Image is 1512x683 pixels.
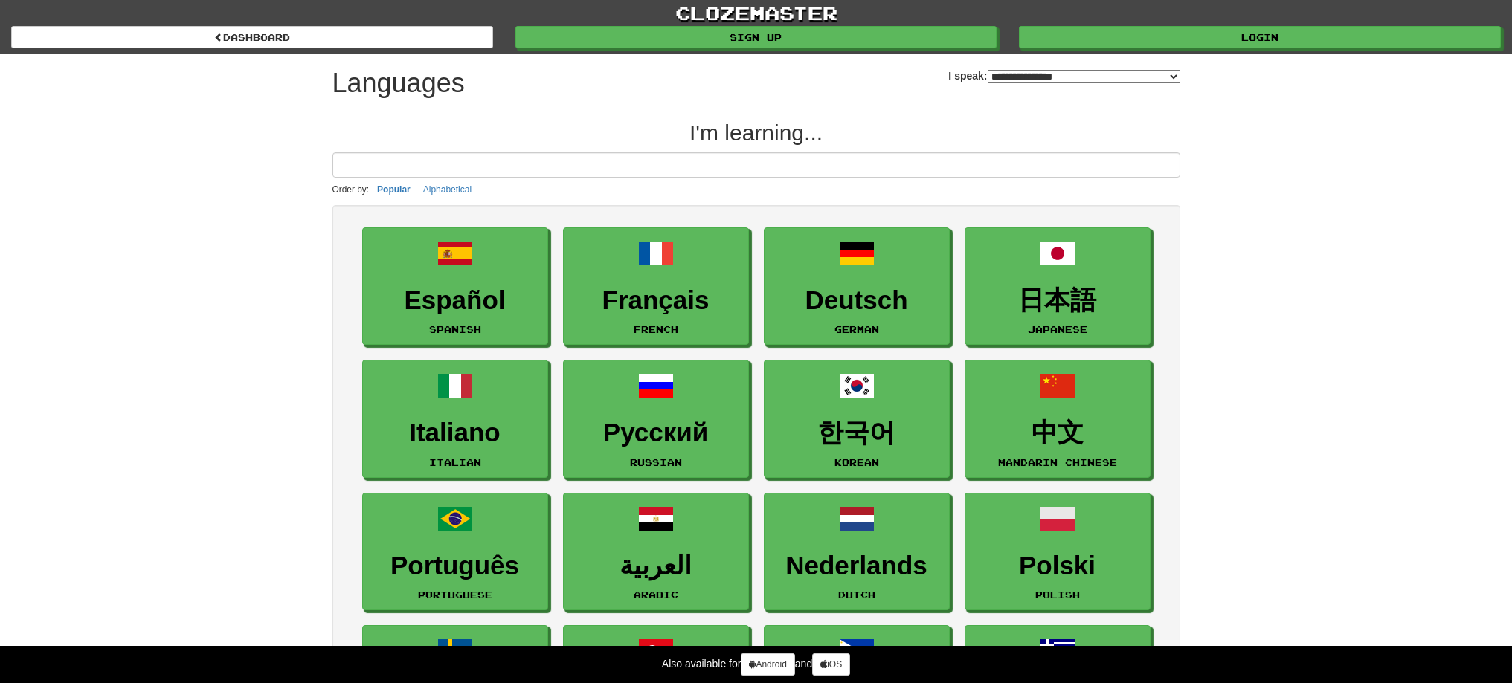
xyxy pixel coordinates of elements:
small: Polish [1035,589,1080,600]
small: Russian [630,457,682,467]
a: ItalianoItalian [362,360,548,478]
small: German [834,324,879,334]
a: 中文Mandarin Chinese [965,360,1151,478]
a: 한국어Korean [764,360,950,478]
h3: Italiano [370,418,540,447]
h3: Русский [571,418,741,447]
h1: Languages [332,68,465,98]
a: NederlandsDutch [764,493,950,611]
a: Login [1019,26,1501,48]
a: PortuguêsPortuguese [362,493,548,611]
a: 日本語Japanese [965,227,1151,346]
a: DeutschGerman [764,227,950,346]
h3: Português [370,551,540,580]
h3: 日本語 [973,286,1142,315]
button: Popular [373,181,415,198]
a: РусскийRussian [563,360,749,478]
a: Sign up [515,26,997,48]
small: Italian [429,457,481,467]
a: dashboard [11,26,493,48]
small: Mandarin Chinese [998,457,1117,467]
small: Dutch [838,589,875,600]
a: FrançaisFrench [563,227,749,346]
h3: Polski [973,551,1142,580]
a: EspañolSpanish [362,227,548,346]
small: Arabic [634,589,678,600]
h2: I'm learning... [332,120,1180,145]
h3: Français [571,286,741,315]
small: Korean [834,457,879,467]
small: Japanese [1028,324,1087,334]
a: PolskiPolish [965,493,1151,611]
button: Alphabetical [419,181,476,198]
h3: Deutsch [772,286,942,315]
small: Order by: [332,184,370,195]
a: Android [741,653,794,676]
label: I speak: [948,68,1180,83]
h3: 中文 [973,418,1142,447]
h3: Español [370,286,540,315]
h3: العربية [571,551,741,580]
h3: 한국어 [772,418,942,447]
h3: Nederlands [772,551,942,580]
select: I speak: [988,70,1180,83]
small: French [634,324,678,334]
a: iOS [812,653,850,676]
a: العربيةArabic [563,493,749,611]
small: Spanish [429,324,481,334]
small: Portuguese [418,589,492,600]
